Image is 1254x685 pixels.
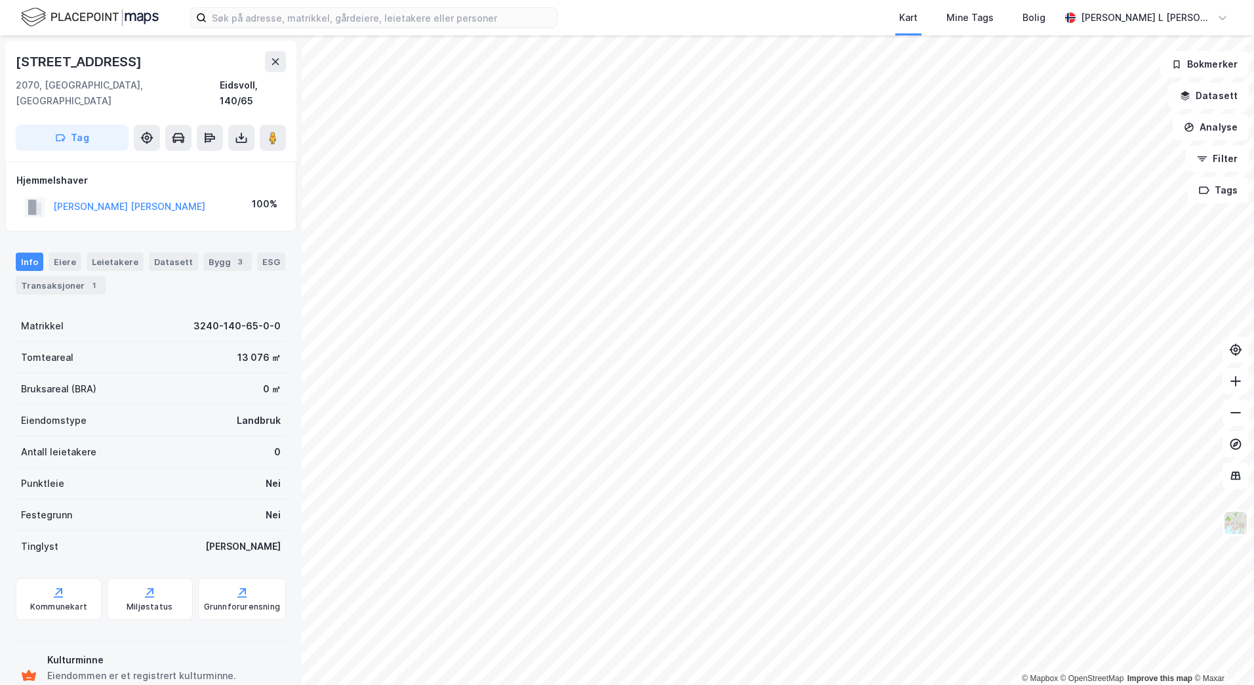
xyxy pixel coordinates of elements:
div: Info [16,253,43,271]
div: Eiendomstype [21,413,87,428]
div: Nei [266,507,281,523]
a: OpenStreetMap [1061,674,1124,683]
button: Bokmerker [1160,51,1249,77]
div: Antall leietakere [21,444,96,460]
button: Datasett [1169,83,1249,109]
div: Bolig [1022,10,1045,26]
div: 0 ㎡ [263,381,281,397]
div: Kulturminne [47,652,281,668]
div: Bruksareal (BRA) [21,381,96,397]
div: ESG [257,253,285,271]
button: Filter [1186,146,1249,172]
div: [STREET_ADDRESS] [16,51,144,72]
div: Festegrunn [21,507,72,523]
div: Leietakere [87,253,144,271]
input: Søk på adresse, matrikkel, gårdeiere, leietakere eller personer [207,8,557,28]
div: Datasett [149,253,198,271]
div: 1 [87,279,100,292]
a: Mapbox [1022,674,1058,683]
div: Miljøstatus [127,602,172,612]
div: Nei [266,476,281,491]
div: 100% [252,196,277,212]
iframe: Chat Widget [1188,622,1254,685]
div: Bygg [203,253,252,271]
div: Eiere [49,253,81,271]
div: Tinglyst [21,539,58,554]
div: Transaksjoner [16,276,106,295]
div: [PERSON_NAME] L [PERSON_NAME] [1081,10,1212,26]
div: 3240-140-65-0-0 [193,318,281,334]
div: Grunnforurensning [204,602,280,612]
div: [PERSON_NAME] [205,539,281,554]
div: 0 [274,444,281,460]
img: Z [1223,510,1248,535]
div: Kart [899,10,918,26]
img: logo.f888ab2527a4732fd821a326f86c7f29.svg [21,6,159,29]
button: Analyse [1173,114,1249,140]
div: Punktleie [21,476,64,491]
button: Tags [1188,177,1249,203]
div: Mine Tags [946,10,994,26]
div: 13 076 ㎡ [237,350,281,365]
div: Kontrollprogram for chat [1188,622,1254,685]
button: Tag [16,125,129,151]
div: Kommunekart [30,602,87,612]
div: 2070, [GEOGRAPHIC_DATA], [GEOGRAPHIC_DATA] [16,77,220,109]
div: 3 [233,255,247,268]
div: Hjemmelshaver [16,173,285,188]
div: Eidsvoll, 140/65 [220,77,286,109]
div: Landbruk [237,413,281,428]
a: Improve this map [1127,674,1192,683]
div: Matrikkel [21,318,64,334]
div: Tomteareal [21,350,73,365]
